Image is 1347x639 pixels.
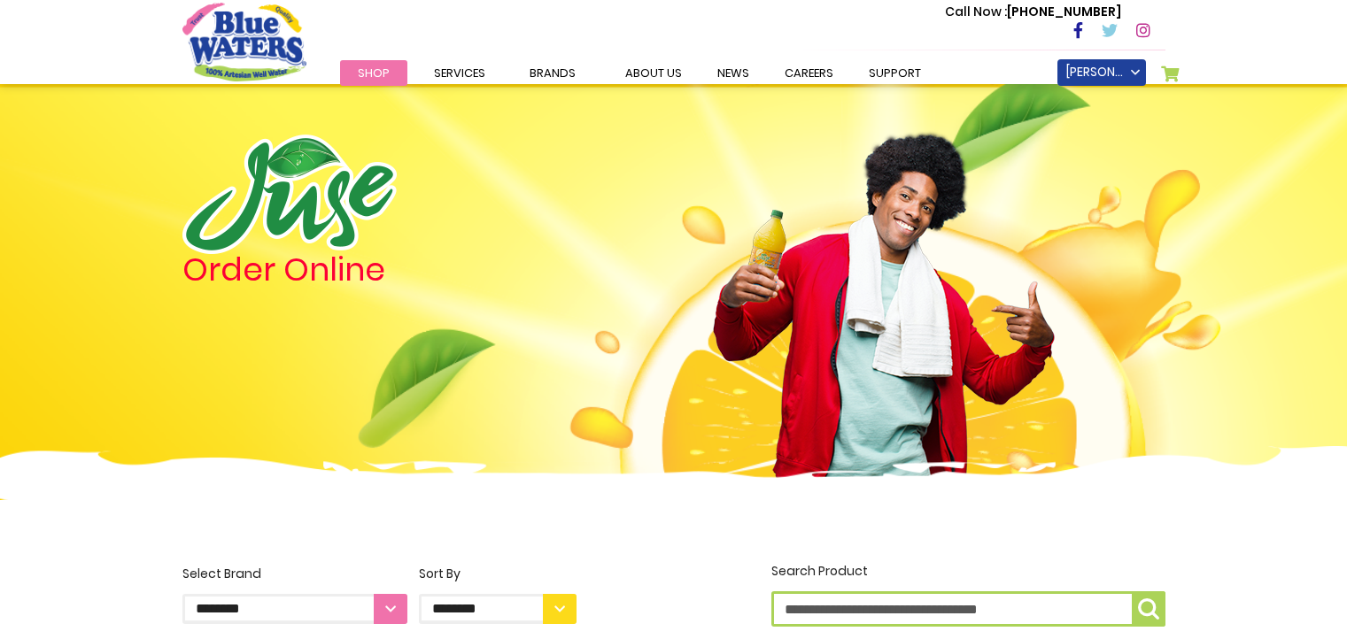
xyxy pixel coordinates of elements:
[767,60,851,86] a: careers
[419,594,577,624] select: Sort By
[851,60,939,86] a: support
[434,65,485,81] span: Services
[182,135,397,254] img: logo
[945,3,1007,20] span: Call Now :
[771,591,1165,627] input: Search Product
[700,60,767,86] a: News
[358,65,390,81] span: Shop
[182,565,407,624] label: Select Brand
[1132,591,1165,627] button: Search Product
[608,60,700,86] a: about us
[530,65,576,81] span: Brands
[419,565,577,583] div: Sort By
[711,102,1057,481] img: man.png
[1057,59,1146,86] a: [PERSON_NAME]
[771,562,1165,627] label: Search Product
[945,3,1121,21] p: [PHONE_NUMBER]
[182,254,577,286] h4: Order Online
[1138,598,1159,620] img: search-icon.png
[182,3,306,81] a: store logo
[182,594,407,624] select: Select Brand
